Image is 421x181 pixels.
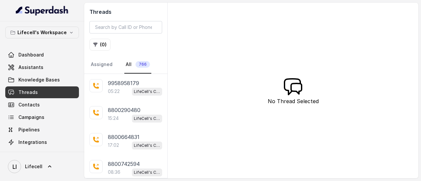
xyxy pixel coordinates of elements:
a: Integrations [5,136,79,148]
p: 05:22 [108,88,120,95]
span: Assistants [18,64,43,71]
p: 9958958179 [108,79,139,87]
h2: Threads [89,8,162,16]
span: Integrations [18,139,47,146]
button: (0) [89,39,111,51]
text: LI [12,163,17,170]
span: Contacts [18,102,40,108]
a: API Settings [5,149,79,161]
a: Dashboard [5,49,79,61]
p: 8800664831 [108,133,139,141]
a: Threads [5,86,79,98]
span: Lifecell [25,163,42,170]
a: Knowledge Bases [5,74,79,86]
a: All766 [124,56,151,74]
p: 8800742594 [108,160,140,168]
a: Lifecell [5,157,79,176]
p: 8800290480 [108,106,140,114]
span: API Settings [18,151,47,158]
p: LifeCell's Call Assistant [134,142,160,149]
span: Pipelines [18,126,40,133]
p: Lifecell's Workspace [17,29,67,36]
p: LifeCell's Call Assistant [134,169,160,176]
span: 766 [136,61,150,68]
a: Campaigns [5,111,79,123]
nav: Tabs [89,56,162,74]
p: LifeCell's Call Assistant [134,88,160,95]
p: 15:24 [108,115,119,122]
p: LifeCell's Call Assistant [134,115,160,122]
button: Lifecell's Workspace [5,27,79,38]
span: Knowledge Bases [18,77,60,83]
a: Contacts [5,99,79,111]
a: Assistants [5,61,79,73]
p: 08:36 [108,169,120,175]
a: Assigned [89,56,114,74]
img: light.svg [16,5,69,16]
p: No Thread Selected [268,97,319,105]
span: Threads [18,89,38,96]
input: Search by Call ID or Phone Number [89,21,162,34]
a: Pipelines [5,124,79,136]
p: 17:02 [108,142,119,148]
span: Campaigns [18,114,44,121]
span: Dashboard [18,52,44,58]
